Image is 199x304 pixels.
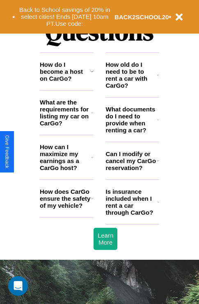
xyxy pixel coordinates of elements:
div: Open Intercom Messenger [8,276,28,296]
h3: How can I maximize my earnings as a CarGo host? [40,143,91,171]
div: Give Feedback [4,135,10,168]
h3: What documents do I need to provide when renting a car? [106,106,158,134]
h3: How do I become a host on CarGo? [40,61,90,82]
h3: Can I modify or cancel my CarGo reservation? [106,150,157,171]
h3: How old do I need to be to rent a car with CarGo? [106,61,157,89]
button: Learn More [94,228,117,250]
h3: How does CarGo ensure the safety of my vehicle? [40,188,91,209]
b: BACK2SCHOOL20 [114,14,169,20]
button: Back to School savings of 20% in select cities! Ends [DATE] 10am PT.Use code: [15,4,114,29]
h3: Is insurance included when I rent a car through CarGo? [106,188,157,216]
h3: What are the requirements for listing my car on CarGo? [40,99,91,127]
